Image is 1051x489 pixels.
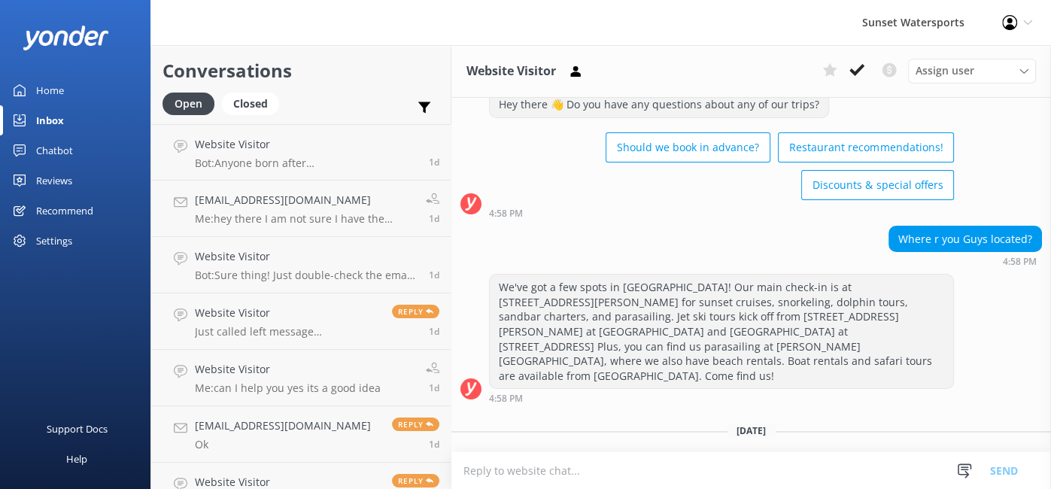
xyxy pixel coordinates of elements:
a: [EMAIL_ADDRESS][DOMAIN_NAME]Me:hey there I am not sure I have the correct answer but the office w... [151,181,451,237]
div: Settings [36,226,72,256]
span: Oct 11 2025 12:21pm (UTC -05:00) America/Cancun [429,156,439,169]
a: Website VisitorMe:can I help you yes its a good idea1d [151,350,451,406]
p: Me: can I help you yes its a good idea [195,381,381,395]
button: Discounts & special offers [801,170,954,200]
div: 2025-10-13T12:20:21.490 [460,451,1042,476]
div: Conversation was closed. [489,451,1042,476]
span: Oct 11 2025 11:07am (UTC -05:00) America/Cancun [429,269,439,281]
span: Oct 11 2025 10:31am (UTC -05:00) America/Cancun [429,325,439,338]
div: Support Docs [47,414,108,444]
div: Chatbot [36,135,73,166]
button: Should we book in advance? [606,132,770,162]
div: Open [163,93,214,115]
span: Oct 11 2025 10:06am (UTC -05:00) America/Cancun [429,381,439,394]
div: Oct 12 2025 03:58pm (UTC -05:00) America/Cancun [489,393,954,403]
a: [EMAIL_ADDRESS][DOMAIN_NAME]OkReply1d [151,406,451,463]
div: We've got a few spots in [GEOGRAPHIC_DATA]! Our main check-in is at [STREET_ADDRESS][PERSON_NAME]... [490,275,953,388]
strong: 4:58 PM [489,209,523,218]
span: Reply [392,474,439,487]
p: Just called left message [PHONE_NUMBER] [195,325,381,339]
a: Website VisitorJust called left message [PHONE_NUMBER]Reply1d [151,293,451,350]
div: Home [36,75,64,105]
span: Oct 11 2025 12:13pm (UTC -05:00) America/Cancun [429,212,439,225]
h4: [EMAIL_ADDRESS][DOMAIN_NAME] [195,192,415,208]
a: Open [163,95,222,111]
div: Hey there 👋 Do you have any questions about any of our trips? [490,92,828,117]
p: Me: hey there I am not sure I have the correct answer but the office will! [PHONE_NUMBER] [195,212,415,226]
p: Bot: Anyone born after [DEMOGRAPHIC_DATA], must take the [US_STATE] Boater Safety Test to operate... [195,156,418,170]
div: Inbox [36,105,64,135]
h4: [EMAIL_ADDRESS][DOMAIN_NAME] [195,418,371,434]
button: Restaurant recommendations! [778,132,954,162]
a: Website VisitorBot:Anyone born after [DEMOGRAPHIC_DATA], must take the [US_STATE] Boater Safety T... [151,124,451,181]
strong: 4:58 PM [1003,257,1037,266]
h4: Website Visitor [195,248,418,265]
a: Closed [222,95,287,111]
div: Help [66,444,87,474]
div: Reviews [36,166,72,196]
h4: Website Visitor [195,136,418,153]
div: Oct 12 2025 03:58pm (UTC -05:00) America/Cancun [888,256,1042,266]
h2: Conversations [163,56,439,85]
div: Where r you Guys located? [889,226,1041,252]
span: Oct 11 2025 08:25am (UTC -05:00) America/Cancun [429,438,439,451]
strong: 4:58 PM [489,394,523,403]
p: Ok [195,438,371,451]
a: Website VisitorBot:Sure thing! Just double-check the email you used for your reservation. If you ... [151,237,451,293]
p: Bot: Sure thing! Just double-check the email you used for your reservation. If you still can't fi... [195,269,418,282]
h4: Website Visitor [195,305,381,321]
img: yonder-white-logo.png [23,26,109,50]
h4: Website Visitor [195,361,381,378]
span: Reply [392,418,439,431]
span: [DATE] [727,424,775,437]
span: Reply [392,305,439,318]
div: Oct 12 2025 03:58pm (UTC -05:00) America/Cancun [489,208,954,218]
div: Closed [222,93,279,115]
div: Assign User [908,59,1036,83]
div: Recommend [36,196,93,226]
span: Assign user [916,62,974,79]
h3: Website Visitor [466,62,556,81]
